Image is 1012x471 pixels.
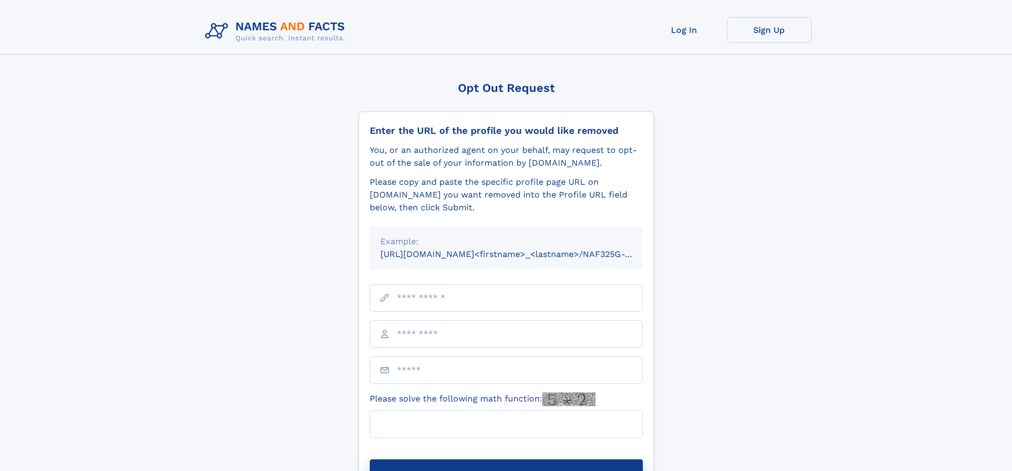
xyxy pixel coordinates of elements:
[370,392,596,406] label: Please solve the following math function:
[380,235,632,248] div: Example:
[380,249,663,259] small: [URL][DOMAIN_NAME]<firstname>_<lastname>/NAF325G-xxxxxxxx
[370,176,643,214] div: Please copy and paste the specific profile page URL on [DOMAIN_NAME] you want removed into the Pr...
[642,17,727,43] a: Log In
[370,125,643,136] div: Enter the URL of the profile you would like removed
[359,81,654,95] div: Opt Out Request
[727,17,812,43] a: Sign Up
[201,17,354,46] img: Logo Names and Facts
[370,144,643,169] div: You, or an authorized agent on your behalf, may request to opt-out of the sale of your informatio...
